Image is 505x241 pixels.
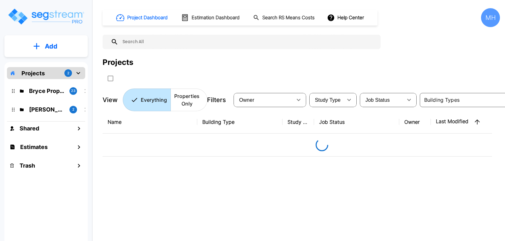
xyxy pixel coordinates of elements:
[282,111,314,134] th: Study Type
[123,89,207,111] div: Platform
[326,12,366,24] button: Help Center
[103,95,118,105] p: View
[235,91,292,109] div: Select
[365,97,390,103] span: Job Status
[315,97,341,103] span: Study Type
[207,95,226,105] p: Filters
[311,91,343,109] div: Select
[314,111,399,134] th: Job Status
[72,107,74,112] p: 2
[431,111,500,134] th: Last Modified
[104,72,117,85] button: SelectAll
[45,42,57,51] p: Add
[20,143,48,151] h1: Estimates
[123,89,171,111] button: Everything
[114,11,171,25] button: Project Dashboard
[67,71,69,76] p: 2
[262,14,315,21] h1: Search RS Means Costs
[20,161,35,170] h1: Trash
[71,88,75,94] p: 23
[21,69,45,77] p: Projects
[170,89,207,111] button: Properties Only
[141,96,167,104] p: Everything
[20,124,39,133] h1: Shared
[103,57,133,68] div: Projects
[361,91,403,109] div: Select
[399,111,431,134] th: Owner
[251,12,318,24] button: Search RS Means Costs
[29,105,64,114] p: Romero Properties
[4,37,88,55] button: Add
[239,97,254,103] span: Owner
[179,11,243,24] button: Estimation Dashboard
[174,92,199,107] p: Properties Only
[422,95,502,104] input: Building Types
[103,111,197,134] th: Name
[118,35,377,49] input: Search All
[192,14,240,21] h1: Estimation Dashboard
[29,87,64,95] p: Bryce Properties
[197,111,282,134] th: Building Type
[127,14,168,21] h1: Project Dashboard
[481,8,500,27] div: MH
[7,8,85,26] img: Logo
